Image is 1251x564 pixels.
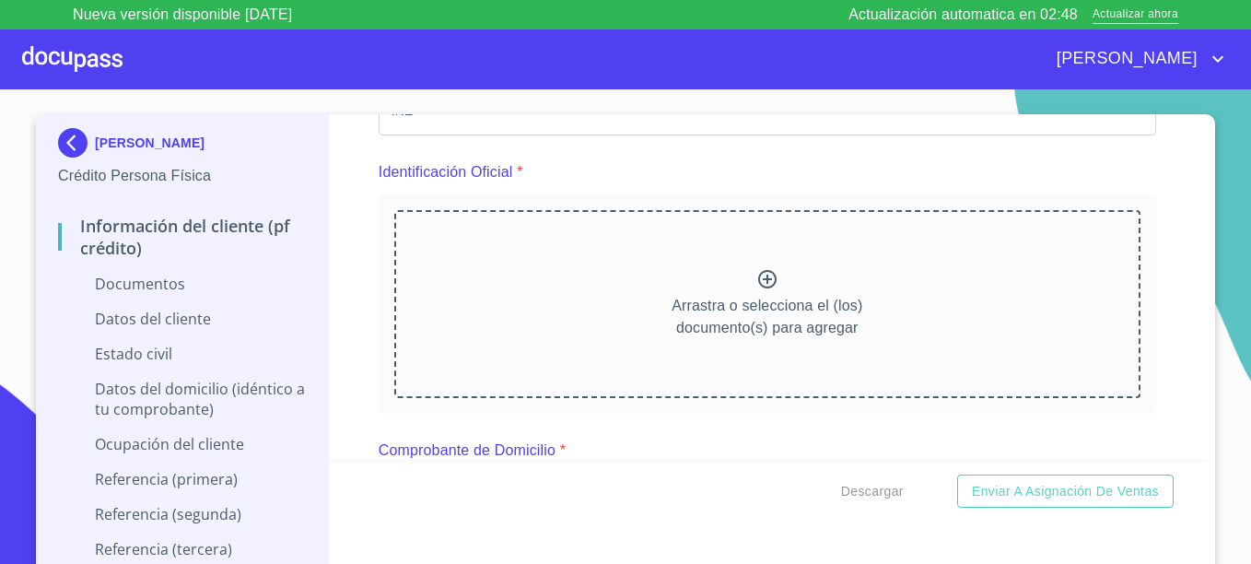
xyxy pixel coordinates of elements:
[58,344,306,364] p: Estado Civil
[58,309,306,329] p: Datos del cliente
[1043,44,1207,74] span: [PERSON_NAME]
[58,128,95,158] img: Docupass spot blue
[58,379,306,419] p: Datos del domicilio (idéntico a tu comprobante)
[58,274,306,294] p: Documentos
[972,480,1159,503] span: Enviar a Asignación de Ventas
[58,539,306,559] p: Referencia (tercera)
[379,161,513,183] p: Identificación Oficial
[58,128,306,165] div: [PERSON_NAME]
[95,135,205,150] p: [PERSON_NAME]
[1043,44,1229,74] button: account of current user
[58,469,306,489] p: Referencia (primera)
[957,475,1174,509] button: Enviar a Asignación de Ventas
[58,215,306,259] p: Información del cliente (PF crédito)
[848,4,1078,26] p: Actualización automatica en 02:48
[58,434,306,454] p: Ocupación del Cliente
[73,4,292,26] p: Nueva versión disponible [DATE]
[1093,6,1178,25] span: Actualizar ahora
[58,165,306,187] p: Crédito Persona Física
[58,504,306,524] p: Referencia (segunda)
[834,475,911,509] button: Descargar
[672,295,862,339] p: Arrastra o selecciona el (los) documento(s) para agregar
[379,440,555,462] p: Comprobante de Domicilio
[841,480,904,503] span: Descargar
